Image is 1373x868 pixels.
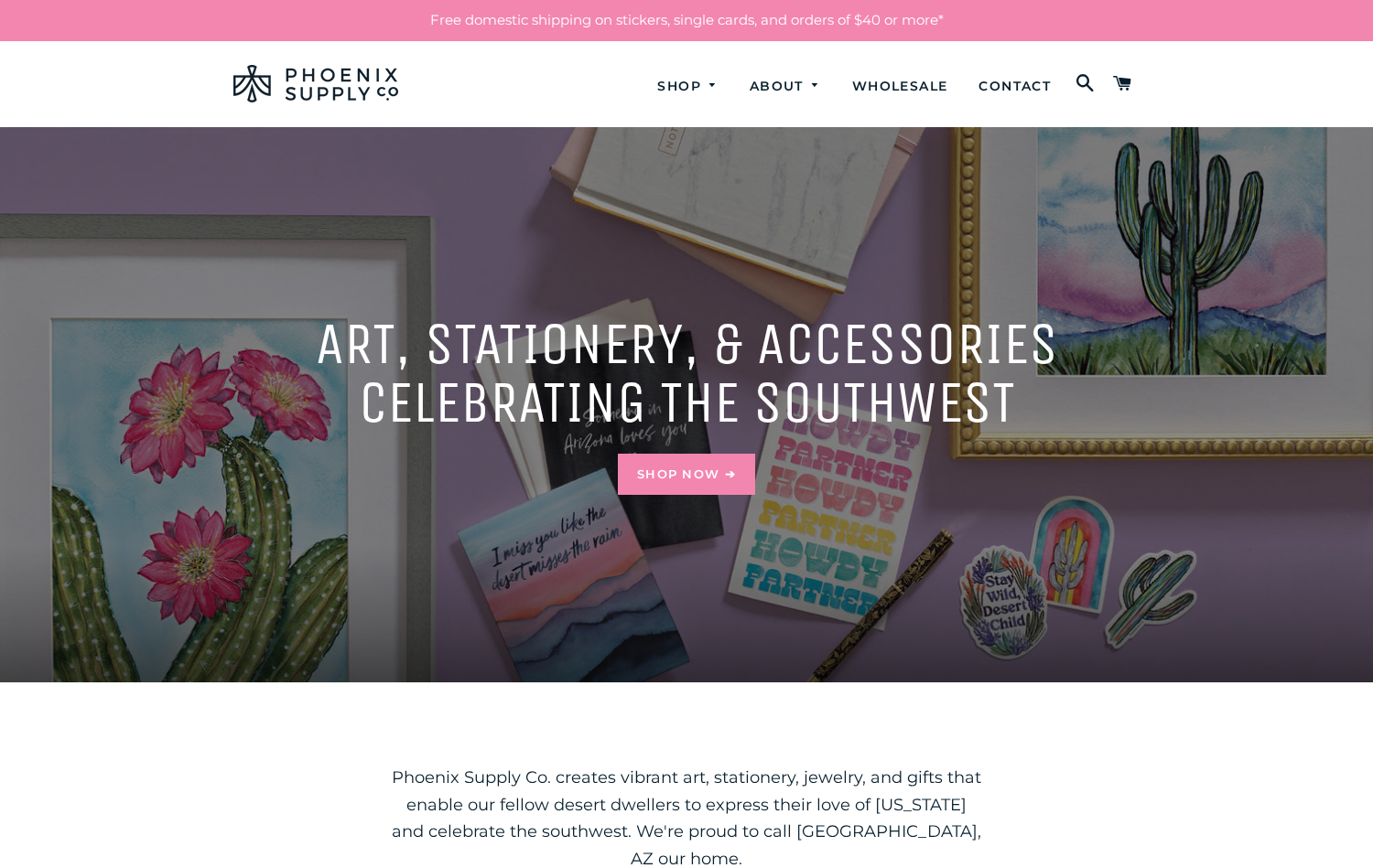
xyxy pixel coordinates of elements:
[838,62,962,111] a: Wholesale
[233,315,1140,432] h2: Art, Stationery, & accessories celebrating the southwest
[736,62,835,111] a: About
[965,62,1065,111] a: Contact
[618,454,755,494] a: Shop Now ➔
[233,65,398,102] img: Phoenix Supply Co.
[643,62,732,111] a: Shop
